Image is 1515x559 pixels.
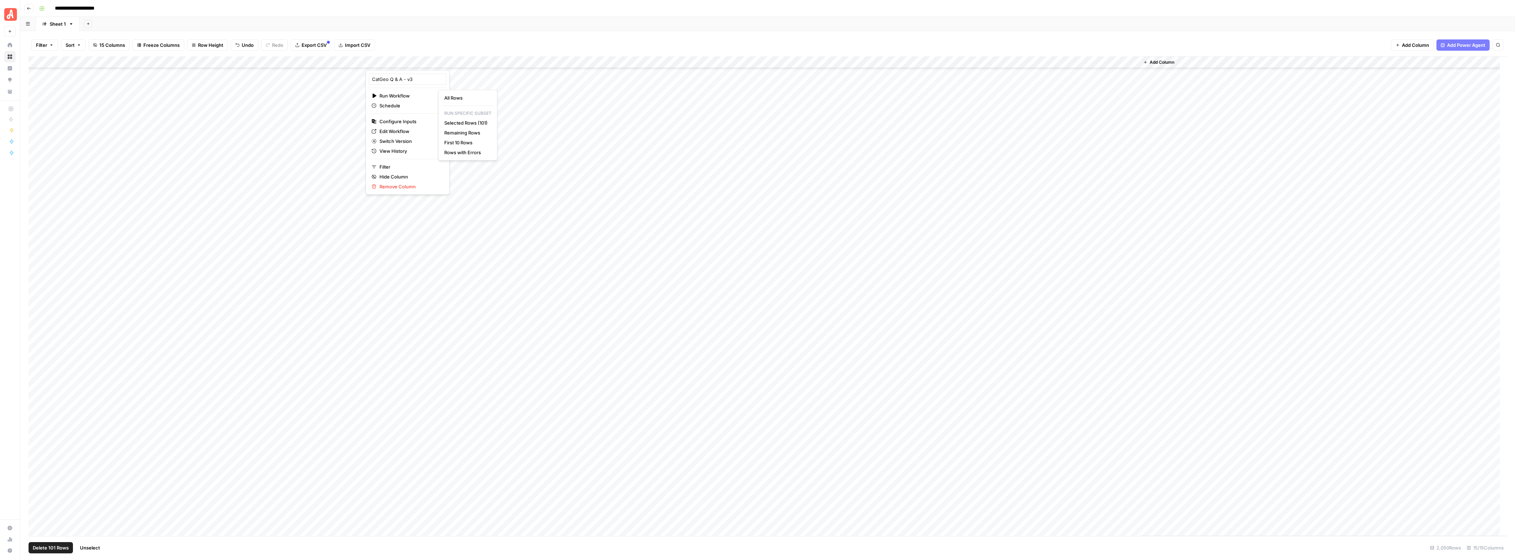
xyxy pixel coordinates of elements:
span: Remaining Rows [444,129,489,136]
span: Rows with Errors [444,149,489,156]
span: First 10 Rows [444,139,489,146]
p: Run Specific Subset [441,109,494,118]
button: Add Column [1140,58,1177,67]
span: Add Column [1150,59,1174,65]
span: Selected Rows (101) [444,119,489,126]
span: All Rows [444,94,489,101]
span: Run Workflow [379,92,434,99]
